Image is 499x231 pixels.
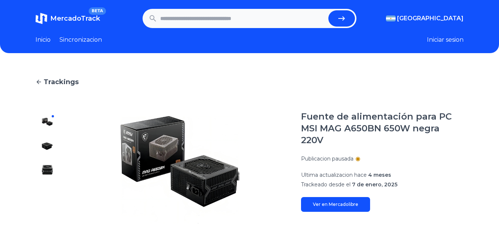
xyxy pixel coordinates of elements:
[368,172,391,178] span: 4 meses
[74,111,286,229] img: Fuente de alimentación para PC MSI MAG A650BN 650W negra 220V
[59,35,102,44] a: Sincronizacion
[301,111,464,146] h1: Fuente de alimentación para PC MSI MAG A650BN 650W negra 220V
[41,187,53,199] img: Fuente de alimentación para PC MSI MAG A650BN 650W negra 220V
[35,13,100,24] a: MercadoTrackBETA
[41,211,53,223] img: Fuente de alimentación para PC MSI MAG A650BN 650W negra 220V
[301,197,370,212] a: Ver en Mercadolibre
[386,14,464,23] button: [GEOGRAPHIC_DATA]
[386,15,396,21] img: Argentina
[35,35,51,44] a: Inicio
[301,172,367,178] span: Ultima actualizacion hace
[89,7,106,15] span: BETA
[41,140,53,152] img: Fuente de alimentación para PC MSI MAG A650BN 650W negra 220V
[41,164,53,176] img: Fuente de alimentación para PC MSI MAG A650BN 650W negra 220V
[301,155,353,162] p: Publicacion pausada
[397,14,464,23] span: [GEOGRAPHIC_DATA]
[50,14,100,23] span: MercadoTrack
[301,181,351,188] span: Trackeado desde el
[44,77,79,87] span: Trackings
[35,77,464,87] a: Trackings
[35,13,47,24] img: MercadoTrack
[427,35,464,44] button: Iniciar sesion
[352,181,397,188] span: 7 de enero, 2025
[41,117,53,128] img: Fuente de alimentación para PC MSI MAG A650BN 650W negra 220V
